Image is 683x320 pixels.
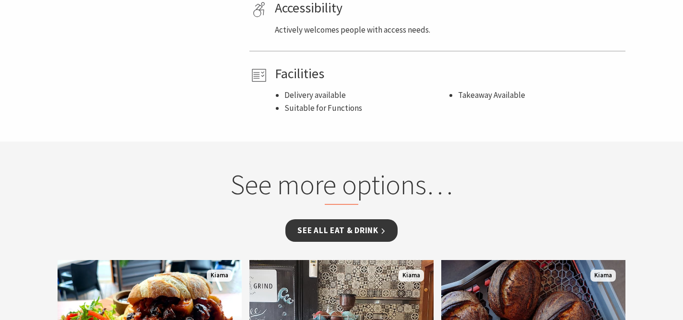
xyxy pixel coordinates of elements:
[275,24,622,36] p: Actively welcomes people with access needs.
[590,270,616,282] span: Kiama
[284,89,448,102] li: Delivery available
[275,66,622,82] h4: Facilities
[284,102,448,115] li: Suitable for Functions
[458,89,622,102] li: Takeaway Available
[285,219,397,242] a: See all Eat & Drink
[399,270,424,282] span: Kiama
[207,270,232,282] span: Kiama
[159,168,525,205] h2: See more options…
